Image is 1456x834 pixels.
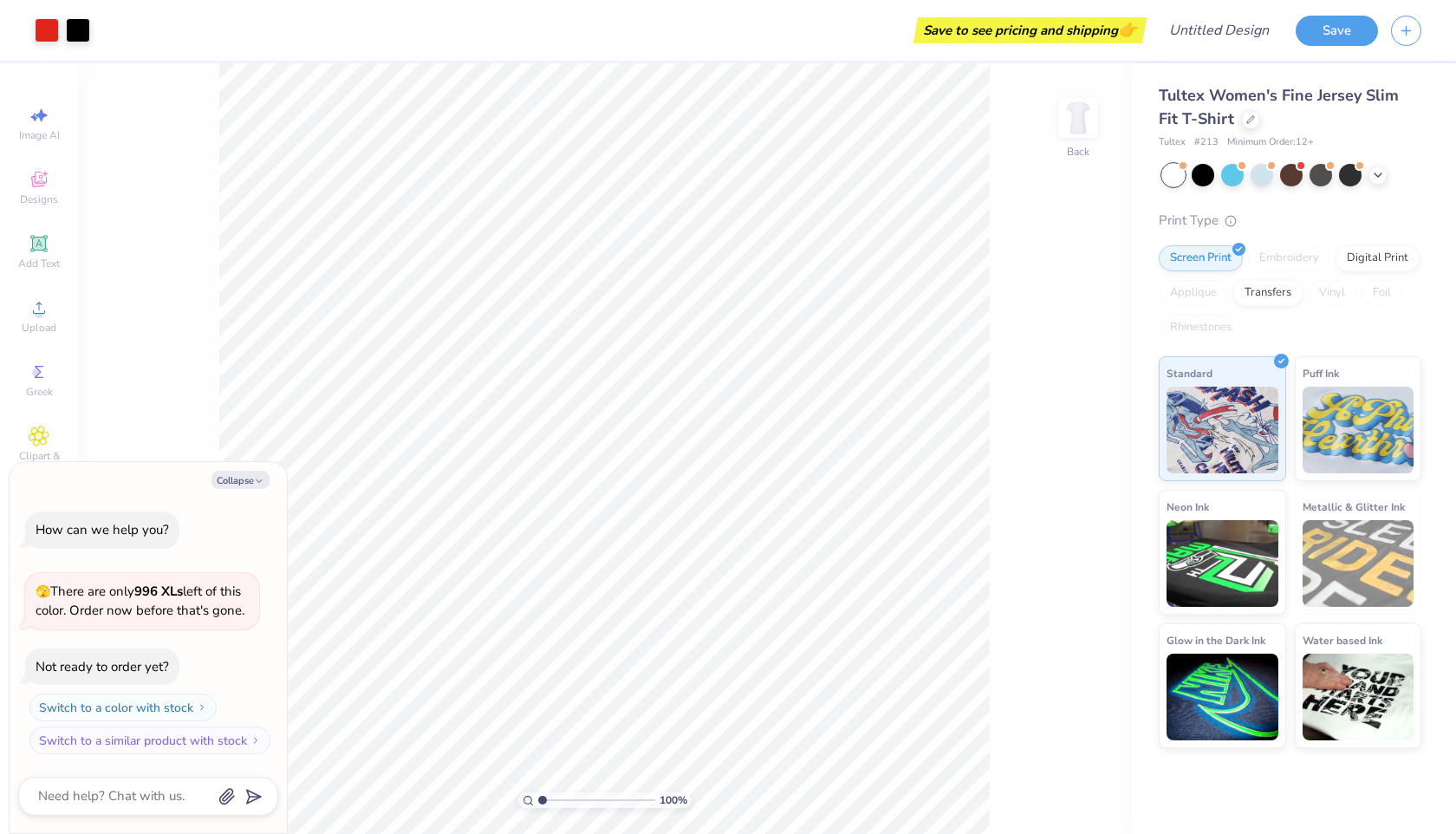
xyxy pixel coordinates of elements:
button: Switch to a similar product with stock [29,726,270,754]
span: Puff Ink [1303,364,1339,382]
span: Metallic & Glitter Ink [1303,498,1405,516]
span: Standard [1167,364,1212,382]
span: Tultex Women's Fine Jersey Slim Fit T-Shirt [1159,85,1399,129]
span: Upload [22,321,56,335]
div: Embroidery [1248,245,1330,271]
span: Glow in the Dark Ink [1167,631,1265,649]
div: Save to see pricing and shipping [918,17,1142,43]
img: Glow in the Dark Ink [1167,654,1278,740]
strong: 996 XLs [134,583,183,600]
div: Back [1067,144,1089,160]
span: 👉 [1118,19,1137,40]
span: Clipart & logos [9,449,69,477]
div: Vinyl [1308,280,1356,306]
button: Collapse [211,471,270,489]
img: Switch to a similar product with stock [250,735,261,746]
div: Not ready to order yet? [36,658,169,675]
div: Digital Print [1336,245,1420,271]
span: There are only left of this color. Order now before that's gone. [36,583,244,620]
span: Neon Ink [1167,498,1209,516]
div: How can we help you? [36,521,169,538]
span: 🫣 [36,583,50,600]
img: Back [1061,101,1095,135]
img: Metallic & Glitter Ink [1303,520,1414,607]
span: 100 % [660,792,687,808]
img: Standard [1167,387,1278,473]
span: Greek [26,385,53,399]
span: Minimum Order: 12 + [1227,135,1314,150]
div: Rhinestones [1159,315,1243,341]
button: Save [1296,16,1378,46]
img: Water based Ink [1303,654,1414,740]
div: Screen Print [1159,245,1243,271]
span: Tultex [1159,135,1186,150]
div: Applique [1159,280,1228,306]
div: Foil [1362,280,1402,306]
span: Water based Ink [1303,631,1382,649]
div: Print Type [1159,211,1421,231]
img: Puff Ink [1303,387,1414,473]
input: Untitled Design [1155,13,1283,48]
span: Image AI [19,128,60,142]
img: Switch to a color with stock [197,702,207,713]
button: Switch to a color with stock [29,694,217,721]
span: Add Text [18,257,60,270]
img: Neon Ink [1167,520,1278,607]
span: Designs [20,192,58,206]
span: # 213 [1194,135,1219,150]
div: Transfers [1233,280,1303,306]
